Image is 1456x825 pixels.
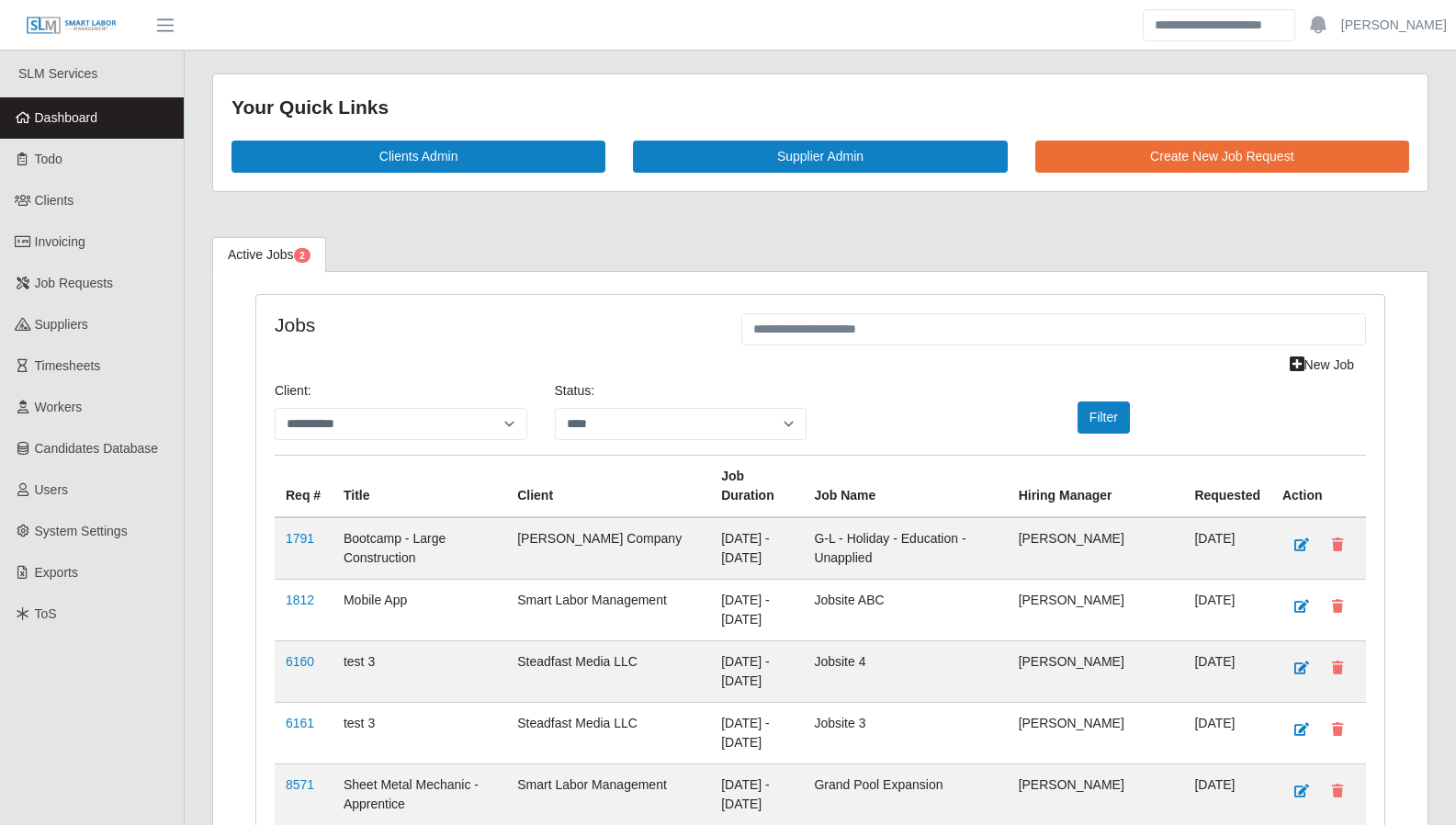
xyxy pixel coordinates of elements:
th: Hiring Manager [1008,455,1184,517]
span: Timesheets [35,358,101,373]
td: Jobsite 3 [803,702,1007,763]
span: Clients [35,193,74,208]
span: Pending Jobs [294,248,310,263]
a: 6160 [286,654,314,669]
td: [PERSON_NAME] Company [506,517,710,580]
a: Create New Job Request [1035,141,1409,173]
td: [DATE] [1183,517,1271,580]
a: Supplier Admin [633,141,1007,173]
td: Steadfast Media LLC [506,702,710,763]
th: Req # [275,455,333,517]
span: SLM Services [18,66,97,81]
label: Status: [555,381,595,401]
td: Bootcamp - Large Construction [333,517,506,580]
a: [PERSON_NAME] [1341,16,1447,35]
td: [DATE] - [DATE] [710,517,803,580]
span: System Settings [35,524,128,538]
td: [PERSON_NAME] [1008,517,1184,580]
a: Active Jobs [212,237,326,273]
td: [DATE] - [DATE] [710,640,803,702]
span: Exports [35,565,78,580]
td: [DATE] - [DATE] [710,763,803,825]
span: Dashboard [35,110,98,125]
th: Requested [1183,455,1271,517]
span: Users [35,482,69,497]
button: Filter [1078,401,1130,434]
td: Smart Labor Management [506,763,710,825]
td: [PERSON_NAME] [1008,640,1184,702]
span: Job Requests [35,276,114,290]
td: [PERSON_NAME] [1008,763,1184,825]
td: Smart Labor Management [506,579,710,640]
a: Clients Admin [231,141,605,173]
span: Suppliers [35,317,88,332]
td: Jobsite ABC [803,579,1007,640]
td: [PERSON_NAME] [1008,702,1184,763]
span: Invoicing [35,234,85,249]
div: Your Quick Links [231,93,1409,122]
a: 1791 [286,531,314,546]
td: Steadfast Media LLC [506,640,710,702]
a: New Job [1278,349,1366,381]
td: [DATE] [1183,763,1271,825]
span: ToS [35,606,57,621]
td: test 3 [333,702,506,763]
a: 1812 [286,593,314,607]
td: [DATE] - [DATE] [710,579,803,640]
th: Client [506,455,710,517]
td: test 3 [333,640,506,702]
input: Search [1143,9,1295,41]
img: SLM Logo [26,16,118,36]
th: Job Name [803,455,1007,517]
td: [DATE] [1183,579,1271,640]
span: Workers [35,400,83,414]
td: [DATE] - [DATE] [710,702,803,763]
span: Candidates Database [35,441,159,456]
label: Client: [275,381,311,401]
td: [DATE] [1183,640,1271,702]
td: G-L - Holiday - Education - Unapplied [803,517,1007,580]
td: Mobile App [333,579,506,640]
th: Job Duration [710,455,803,517]
a: 8571 [286,777,314,792]
td: [DATE] [1183,702,1271,763]
th: Title [333,455,506,517]
span: Todo [35,152,62,166]
h4: Jobs [275,313,714,336]
td: Jobsite 4 [803,640,1007,702]
a: 6161 [286,716,314,730]
td: [PERSON_NAME] [1008,579,1184,640]
th: Action [1271,455,1366,517]
td: Sheet Metal Mechanic - Apprentice [333,763,506,825]
td: Grand Pool Expansion [803,763,1007,825]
